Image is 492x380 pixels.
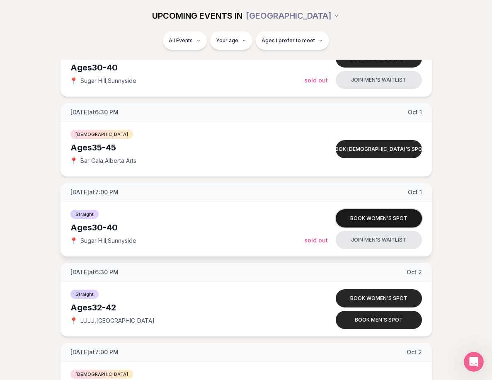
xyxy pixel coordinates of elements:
[80,317,155,325] span: LULU , [GEOGRAPHIC_DATA]
[80,237,136,245] span: Sugar Hill , Sunnyside
[408,108,422,116] span: Oct 1
[70,302,304,313] div: Ages 32-42
[70,222,304,233] div: Ages 30-40
[70,157,77,164] span: 📍
[256,31,329,50] button: Ages I prefer to meet
[70,62,304,73] div: Ages 30-40
[304,237,328,244] span: Sold Out
[464,352,484,372] iframe: Intercom live chat
[336,71,422,89] button: Join men's waitlist
[70,290,99,299] span: Straight
[216,37,238,44] span: Your age
[70,237,77,244] span: 📍
[80,77,136,85] span: Sugar Hill , Sunnyside
[304,77,328,84] span: Sold Out
[152,10,242,22] span: UPCOMING EVENTS IN
[70,317,77,324] span: 📍
[70,348,119,356] span: [DATE] at 7:00 PM
[169,37,193,44] span: All Events
[70,188,119,196] span: [DATE] at 7:00 PM
[336,289,422,307] button: Book women's spot
[246,7,340,25] button: [GEOGRAPHIC_DATA]
[80,157,136,165] span: Bar Cala , Alberta Arts
[210,31,252,50] button: Your age
[407,268,422,276] span: Oct 2
[70,210,99,219] span: Straight
[70,130,133,139] span: [DEMOGRAPHIC_DATA]
[336,209,422,228] button: Book women's spot
[163,31,207,50] button: All Events
[70,268,119,276] span: [DATE] at 6:30 PM
[70,142,304,153] div: Ages 35-45
[407,348,422,356] span: Oct 2
[408,188,422,196] span: Oct 1
[336,311,422,329] button: Book men's spot
[70,108,119,116] span: [DATE] at 6:30 PM
[336,231,422,249] button: Join men's waitlist
[70,77,77,84] span: 📍
[336,140,422,158] button: Book [DEMOGRAPHIC_DATA]'s spot
[262,37,315,44] span: Ages I prefer to meet
[70,370,133,379] span: [DEMOGRAPHIC_DATA]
